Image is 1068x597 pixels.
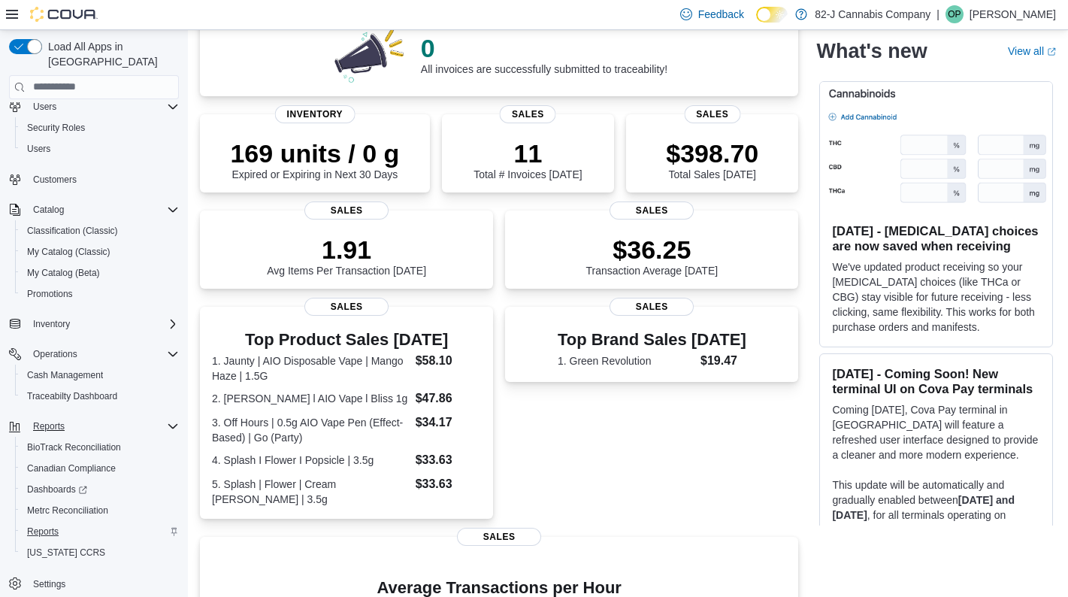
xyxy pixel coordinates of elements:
div: Avg Items Per Transaction [DATE] [267,235,426,277]
a: BioTrack Reconciliation [21,438,127,456]
span: My Catalog (Classic) [21,243,179,261]
div: All invoices are successfully submitted to traceability! [421,33,667,75]
span: Metrc Reconciliation [21,502,179,520]
dd: $33.63 [416,475,482,493]
a: Settings [27,575,71,593]
button: Users [27,98,62,116]
h3: [DATE] - Coming Soon! New terminal UI on Cova Pay terminals [832,366,1040,396]
a: Classification (Classic) [21,222,124,240]
span: Dashboards [27,483,87,495]
dd: $58.10 [416,352,482,370]
a: My Catalog (Beta) [21,264,106,282]
span: Load All Apps in [GEOGRAPHIC_DATA] [42,39,179,69]
span: Classification (Classic) [21,222,179,240]
span: Sales [610,202,694,220]
span: Security Roles [27,122,85,134]
p: 0 [421,33,667,63]
span: Dashboards [21,480,179,499]
button: Users [3,96,185,117]
button: Canadian Compliance [15,458,185,479]
img: Cova [30,7,98,22]
a: Reports [21,523,65,541]
h2: What's new [816,39,927,63]
p: This update will be automatically and gradually enabled between , for all terminals operating on ... [832,477,1040,568]
button: Catalog [3,199,185,220]
svg: External link [1047,47,1056,56]
a: Dashboards [21,480,93,499]
dt: 2. [PERSON_NAME] l AIO Vape l Bliss 1g [212,391,410,406]
button: Security Roles [15,117,185,138]
button: Traceabilty Dashboard [15,386,185,407]
button: My Catalog (Beta) [15,262,185,283]
p: 1.91 [267,235,426,265]
span: Users [27,143,50,155]
a: Customers [27,171,83,189]
div: Expired or Expiring in Next 30 Days [230,138,399,180]
span: Sales [500,105,556,123]
span: Classification (Classic) [27,225,118,237]
button: [US_STATE] CCRS [15,542,185,563]
dt: 3. Off Hours | 0.5g AIO Vape Pen (Effect-Based) | Go (Party) [212,415,410,445]
span: Sales [684,105,740,123]
button: Inventory [3,314,185,335]
dd: $34.17 [416,414,482,432]
button: Reports [3,416,185,437]
a: Metrc Reconciliation [21,502,114,520]
span: Cash Management [21,366,179,384]
span: My Catalog (Beta) [27,267,100,279]
span: Customers [33,174,77,186]
span: My Catalog (Beta) [21,264,179,282]
p: 11 [473,138,582,168]
span: Traceabilty Dashboard [27,390,117,402]
div: Omar Price [945,5,964,23]
p: We've updated product receiving so your [MEDICAL_DATA] choices (like THCa or CBG) stay visible fo... [832,259,1040,335]
p: Coming [DATE], Cova Pay terminal in [GEOGRAPHIC_DATA] will feature a refreshed user interface des... [832,402,1040,462]
button: My Catalog (Classic) [15,241,185,262]
span: Reports [21,523,179,541]
span: Washington CCRS [21,544,179,562]
span: Inventory [27,315,179,333]
span: Reports [27,417,179,435]
span: Canadian Compliance [21,459,179,477]
a: View allExternal link [1008,45,1056,57]
p: $36.25 [586,235,719,265]
button: Inventory [27,315,76,333]
button: Customers [3,168,185,190]
span: Inventory [33,318,70,330]
button: Cash Management [15,365,185,386]
span: BioTrack Reconciliation [27,441,121,453]
span: Operations [33,348,77,360]
span: [US_STATE] CCRS [27,547,105,559]
span: Canadian Compliance [27,462,116,474]
button: BioTrack Reconciliation [15,437,185,458]
button: Catalog [27,201,70,219]
span: Settings [27,574,179,592]
a: [US_STATE] CCRS [21,544,111,562]
span: Cash Management [27,369,103,381]
span: Operations [27,345,179,363]
a: Security Roles [21,119,91,137]
dd: $19.47 [700,352,746,370]
span: Customers [27,170,179,189]
span: Sales [457,528,541,546]
span: Reports [33,420,65,432]
span: Catalog [33,204,64,216]
span: BioTrack Reconciliation [21,438,179,456]
p: $398.70 [666,138,758,168]
p: [PERSON_NAME] [970,5,1056,23]
input: Dark Mode [756,7,788,23]
span: Sales [304,202,389,220]
button: Operations [3,344,185,365]
span: Reports [27,526,59,538]
dt: 1. Green Revolution [558,353,694,368]
h3: [DATE] - [MEDICAL_DATA] choices are now saved when receiving [832,223,1040,253]
button: Operations [27,345,83,363]
dt: 4. Splash I Flower I Popsicle | 3.5g [212,453,410,468]
h3: Top Product Sales [DATE] [212,331,481,349]
span: Traceabilty Dashboard [21,387,179,405]
dt: 5. Splash | Flower | Cream [PERSON_NAME] | 3.5g [212,477,410,507]
span: Promotions [21,285,179,303]
div: Total # Invoices [DATE] [473,138,582,180]
h3: Top Brand Sales [DATE] [558,331,746,349]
